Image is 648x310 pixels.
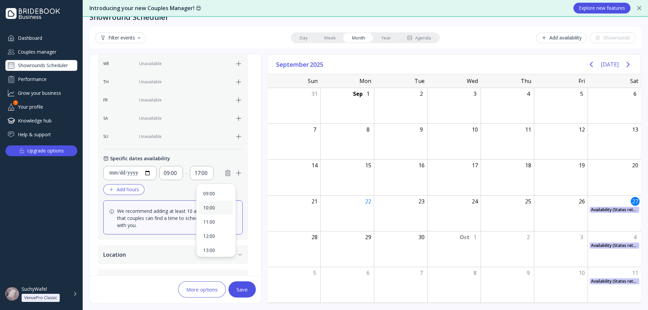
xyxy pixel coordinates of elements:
button: Upgrade options [5,145,77,156]
div: Wednesday, October 8, 2025 [470,269,479,277]
a: Month [344,33,373,43]
span: 2025 [310,59,324,69]
div: WE [103,61,113,67]
div: Thursday, October 9, 2025 [524,269,533,277]
div: Saturday, October 4, 2025 [631,233,640,242]
div: 17:00 [194,169,209,177]
a: Help & support [5,129,77,140]
div: Sunday, September 7, 2025 [310,125,319,134]
div: Saturday, September 20, 2025 [631,161,640,170]
div: 09:00 [164,169,179,177]
div: 12:00 [203,233,229,239]
img: dpr=1,fit=cover,g=face,w=48,h=48 [5,287,19,301]
iframe: Chat Widget [614,278,648,310]
div: Sunday, September 14, 2025 [310,161,319,170]
div: Mon [320,74,374,88]
div: Availability (States retest) [588,278,641,284]
div: Thursday, September 11, 2025 [524,125,533,134]
div: Wednesday, September 10, 2025 [470,125,479,134]
button: [DATE] [601,58,619,71]
div: Save [237,287,248,292]
div: SU [103,134,113,140]
button: Add availability [536,32,587,43]
div: Friday, September 12, 2025 [577,125,586,134]
button: Filter events [95,32,146,43]
div: Monday, September 8, 2025 [364,125,373,134]
div: Filter events [100,35,140,40]
div: 13:00 [203,247,229,253]
div: Dashboard [5,32,77,44]
button: September2025 [273,59,327,69]
div: Grow your business [5,87,77,98]
a: Day [292,33,316,43]
div: Saturday, September 6, 2025 [631,89,640,98]
div: Unavailable [139,97,231,103]
div: Thursday, September 4, 2025 [524,89,533,98]
div: FR [103,97,113,103]
div: Tuesday, October 7, 2025 [417,269,426,277]
div: Friday, September 19, 2025 [577,161,586,170]
div: Friday, October 3, 2025 [577,233,586,242]
div: Sunday, September 28, 2025 [310,233,319,242]
div: 10:00 [203,205,229,211]
span: September [276,59,310,69]
div: Wednesday, October 1, 2025 [470,233,479,242]
div: Agenda [407,35,431,41]
div: SuchyWafel [22,286,47,292]
a: Couples manager [5,46,77,57]
div: Your profile [5,101,77,112]
div: Saturday, September 13, 2025 [631,125,640,134]
div: Tuesday, September 23, 2025 [417,197,426,206]
div: 11:00 [203,219,229,225]
div: Today, Monday, September 22, 2025 [364,197,373,206]
div: Wednesday, September 17, 2025 [470,161,479,170]
a: Performance [5,74,77,85]
div: Introducing your new Couples Manager! 😍 [89,4,567,12]
div: VenuePro Classic [24,295,57,301]
div: SA [103,115,113,121]
div: Thursday, September 18, 2025 [524,161,533,170]
div: Wednesday, September 24, 2025 [470,197,479,206]
button: Location [98,245,248,264]
div: Showrounds [595,35,630,40]
div: Specific dates availability [103,155,243,162]
div: We recommend adding at least 10 availability slots so that couples can find a time to schedule a ... [117,207,237,229]
div: Monday, September 29, 2025 [364,233,373,242]
div: More options [186,287,218,292]
div: Showround Scheduler [89,12,169,22]
div: Unavailable [139,79,231,85]
div: Tue [374,74,427,88]
div: Sep [353,90,363,98]
button: Previous page [585,58,598,71]
div: Upgrade options [27,146,64,156]
div: Friday, September 5, 2025 [577,89,586,98]
div: Monday, October 6, 2025 [364,269,373,277]
a: Your profile1 [5,101,77,112]
button: More options [178,281,226,298]
a: Showrounds Scheduler [5,60,77,71]
button: Explore new features [573,3,630,13]
div: Thursday, October 2, 2025 [524,233,533,242]
div: Tuesday, September 16, 2025 [417,161,426,170]
div: Sunday, October 5, 2025 [310,269,319,277]
button: Save [228,281,256,298]
div: Sunday, September 21, 2025 [310,197,319,206]
a: Year [373,33,399,43]
div: Tuesday, September 9, 2025 [417,125,426,134]
div: Unavailable [139,134,231,140]
div: Saturday, September 27, 2025 [631,197,640,206]
a: Knowledge hub [5,115,77,126]
div: Wednesday, September 3, 2025 [470,89,479,98]
div: Fri [534,74,587,88]
div: Sunday, August 31, 2025 [310,89,319,98]
div: TH [103,79,113,85]
div: Sat [588,74,641,88]
div: - [186,170,187,177]
div: Saturday, October 11, 2025 [631,269,640,277]
div: Unavailable [139,61,231,67]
